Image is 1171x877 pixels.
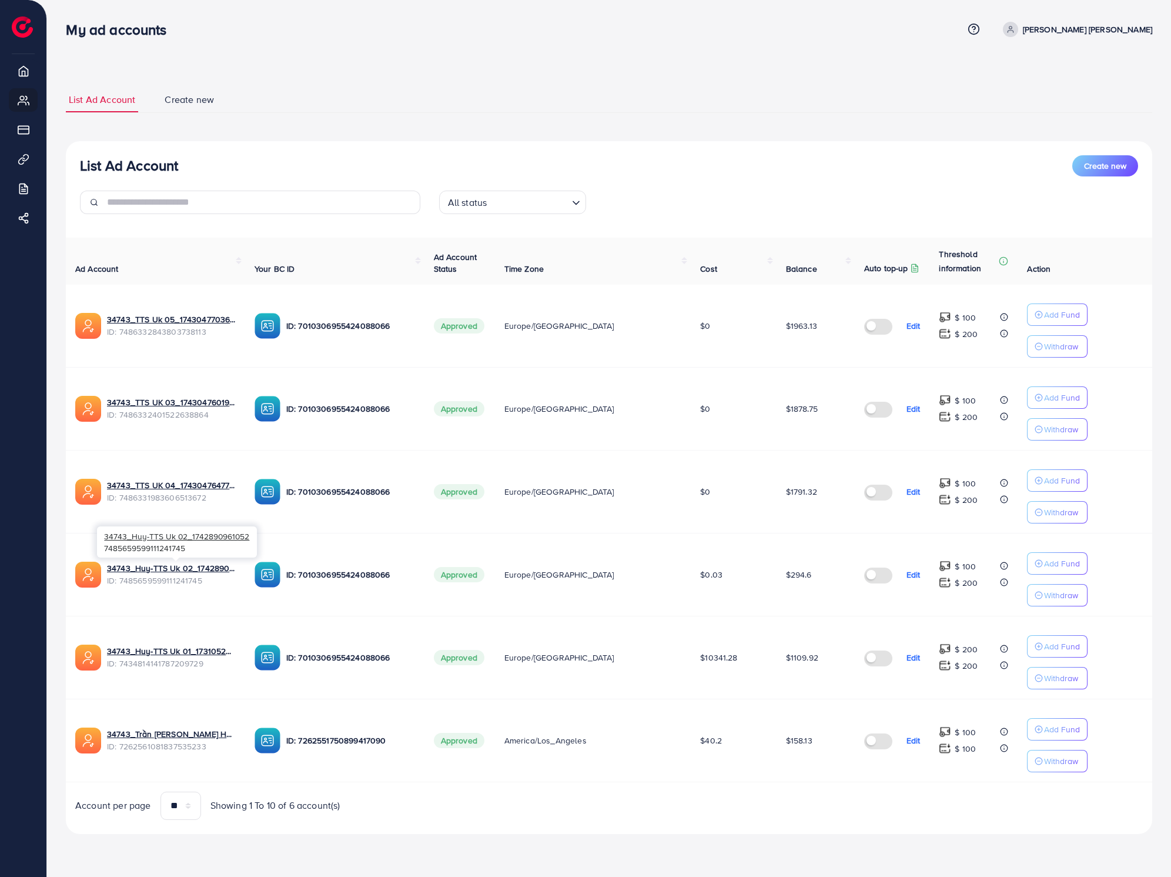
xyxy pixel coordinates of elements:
p: ID: 7010306955424088066 [286,485,415,499]
p: ID: 7262551750899417090 [286,733,415,748]
button: Add Fund [1027,304,1088,326]
button: Create new [1072,155,1138,176]
p: Auto top-up [864,261,908,275]
span: Ad Account Status [434,251,477,275]
button: Withdraw [1027,335,1088,358]
div: <span class='underline'>34743_Huy-TTS Uk 01_1731052577896</span></br>7434814141787209729 [107,645,236,669]
button: Withdraw [1027,667,1088,689]
button: Add Fund [1027,386,1088,409]
span: List Ad Account [69,93,135,106]
span: 34743_Huy-TTS Uk 02_1742890961052 [104,531,249,542]
button: Withdraw [1027,750,1088,772]
button: Add Fund [1027,718,1088,741]
span: Europe/[GEOGRAPHIC_DATA] [504,403,614,415]
p: Add Fund [1044,308,1080,322]
button: Withdraw [1027,584,1088,606]
img: top-up amount [939,643,951,655]
span: $0 [700,486,710,498]
span: Showing 1 To 10 of 6 account(s) [210,799,340,812]
img: ic-ads-acc.e4c84228.svg [75,479,101,505]
input: Search for option [490,192,567,211]
p: Add Fund [1044,556,1080,571]
p: Edit [906,402,921,416]
p: Withdraw [1044,505,1078,519]
span: Europe/[GEOGRAPHIC_DATA] [504,486,614,498]
p: ID: 7010306955424088066 [286,651,415,665]
span: ID: 7486332401522638864 [107,409,236,421]
button: Withdraw [1027,418,1088,441]
img: ic-ads-acc.e4c84228.svg [75,562,101,588]
p: Threshold information [939,247,996,275]
p: ID: 7010306955424088066 [286,568,415,582]
span: Approved [434,650,484,665]
button: Add Fund [1027,469,1088,492]
span: $158.13 [786,735,812,746]
img: top-up amount [939,411,951,423]
span: Approved [434,733,484,748]
img: ic-ba-acc.ded83a64.svg [255,479,280,505]
img: ic-ads-acc.e4c84228.svg [75,645,101,671]
p: Add Fund [1044,391,1080,405]
span: $40.2 [700,735,722,746]
span: Approved [434,401,484,416]
p: Edit [906,733,921,748]
span: Create new [165,93,214,106]
span: ID: 7262561081837535233 [107,741,236,752]
p: $ 200 [955,493,978,507]
img: top-up amount [939,493,951,506]
span: $1878.75 [786,403,818,415]
button: Add Fund [1027,552,1088,575]
img: top-up amount [939,394,951,406]
img: ic-ba-acc.ded83a64.svg [255,728,280,753]
a: 34743_Huy-TTS Uk 02_1742890961052 [107,562,236,574]
span: $1791.32 [786,486,817,498]
span: Balance [786,263,817,275]
span: $1963.13 [786,320,817,332]
span: ID: 7434814141787209729 [107,658,236,669]
p: Add Fund [1044,722,1080,736]
span: ID: 7485659599111241745 [107,575,236,586]
div: <span class='underline'>34743_TTS Uk 05_1743047703633</span></br>7486332843803738113 [107,314,236,338]
p: ID: 7010306955424088066 [286,402,415,416]
button: Withdraw [1027,501,1088,523]
span: ID: 7486331983606513672 [107,492,236,503]
img: ic-ads-acc.e4c84228.svg [75,313,101,339]
a: 34743_TTS UK 03_1743047601904 [107,396,236,408]
a: [PERSON_NAME] [PERSON_NAME] [998,22,1152,37]
a: 34743_TTS UK 04_1743047647736 [107,479,236,491]
img: top-up amount [939,477,951,489]
div: Search for option [439,191,586,214]
img: ic-ba-acc.ded83a64.svg [255,562,280,588]
p: $ 200 [955,659,978,673]
img: top-up amount [939,576,951,589]
span: $10341.28 [700,652,737,663]
p: $ 100 [955,476,976,491]
img: ic-ads-acc.e4c84228.svg [75,396,101,422]
p: Withdraw [1044,671,1078,685]
span: Your BC ID [255,263,295,275]
p: Edit [906,485,921,499]
p: $ 100 [955,742,976,756]
img: top-up amount [939,726,951,738]
div: <span class='underline'>34743_Trần Quang Huy__1690946771890</span></br>7262561081837535233 [107,728,236,752]
span: Europe/[GEOGRAPHIC_DATA] [504,320,614,332]
img: top-up amount [939,560,951,572]
h3: List Ad Account [80,157,178,174]
span: Approved [434,484,484,499]
img: logo [12,16,33,38]
span: Time Zone [504,263,544,275]
span: Europe/[GEOGRAPHIC_DATA] [504,652,614,663]
p: $ 200 [955,642,978,656]
span: America/Los_Angeles [504,735,587,746]
span: Approved [434,567,484,582]
span: $1109.92 [786,652,818,663]
span: Ad Account [75,263,119,275]
img: ic-ba-acc.ded83a64.svg [255,645,280,671]
img: top-up amount [939,311,951,324]
img: top-up amount [939,659,951,672]
span: Account per page [75,799,151,812]
p: $ 100 [955,559,976,573]
div: <span class='underline'>34743_TTS UK 03_1743047601904</span></br>7486332401522638864 [107,396,236,421]
p: $ 200 [955,410,978,424]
